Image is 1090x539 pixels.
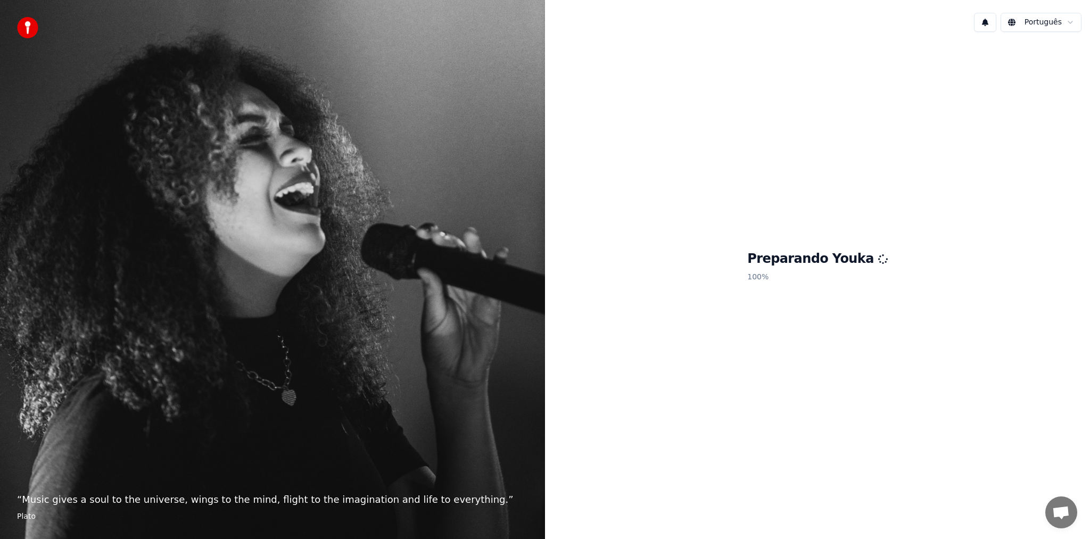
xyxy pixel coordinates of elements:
footer: Plato [17,511,528,522]
img: youka [17,17,38,38]
p: 100 % [747,268,888,287]
div: Bate-papo aberto [1045,496,1077,528]
p: “ Music gives a soul to the universe, wings to the mind, flight to the imagination and life to ev... [17,492,528,507]
h1: Preparando Youka [747,251,888,268]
